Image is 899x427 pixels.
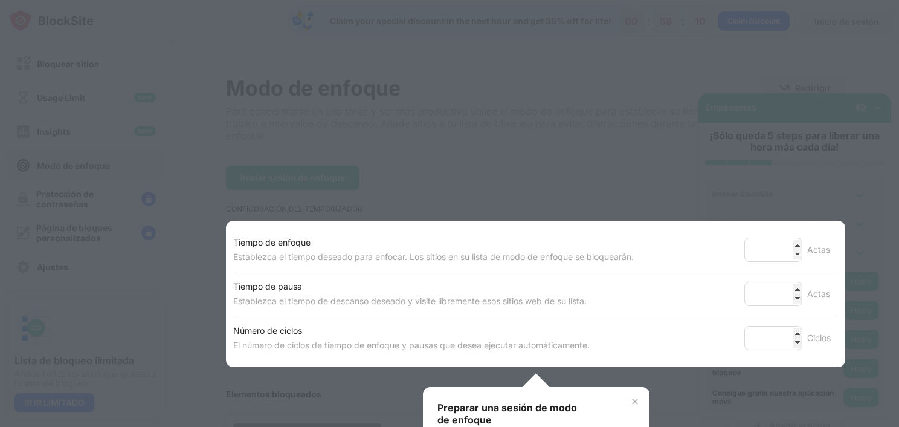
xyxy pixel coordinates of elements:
div: Actas [807,243,838,257]
div: Tiempo de enfoque [233,235,634,250]
iframe: Cuadro de diálogo Iniciar sesión con Google [651,12,887,152]
div: Tiempo de pausa [233,279,587,294]
div: Ciclos [807,331,838,345]
div: Número de ciclos [233,324,590,338]
div: Actas [807,287,838,301]
img: x-button.svg [630,397,640,406]
div: Preparar una sesión de modo de enfoque [437,402,577,426]
div: El número de ciclos de tiempo de enfoque y pausas que desea ejecutar automáticamente. [233,338,590,353]
div: Establezca el tiempo deseado para enfocar. Los sitios en su lista de modo de enfoque se bloquearán. [233,250,634,264]
div: Establezca el tiempo de descanso deseado y visite libremente esos sitios web de su lista. [233,294,587,308]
